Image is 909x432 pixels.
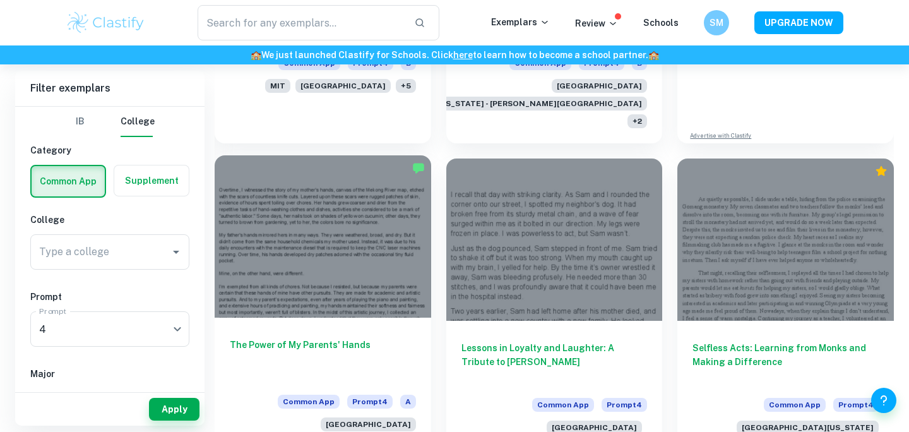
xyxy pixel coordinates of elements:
span: Common App [764,398,826,412]
h6: SM [710,16,724,30]
span: Prompt 4 [347,395,393,409]
div: Filter type choice [65,107,155,137]
h6: Category [30,143,189,157]
h6: The Power of My Parents' Hands [230,338,416,380]
button: Help and Feedback [871,388,896,413]
button: SM [704,10,729,35]
span: MIT [265,79,290,93]
div: 4 [30,311,181,347]
button: IB [65,107,95,137]
h6: Prompt [30,290,189,304]
span: [GEOGRAPHIC_DATA] [552,79,647,93]
label: Prompt [39,306,67,316]
h6: We just launched Clastify for Schools. Click to learn how to become a school partner. [3,48,906,62]
p: Exemplars [491,15,550,29]
span: Prompt 4 [833,398,879,412]
button: College [121,107,155,137]
button: Common App [32,166,105,196]
h6: Lessons in Loyalty and Laughter: A Tribute to [PERSON_NAME] [461,341,648,383]
span: Common App [278,395,340,409]
img: Clastify logo [66,10,146,35]
span: 🏫 [251,50,261,60]
button: Apply [149,398,199,421]
span: Common App [532,398,594,412]
span: Prompt 4 [602,398,647,412]
a: Schools [643,18,679,28]
a: here [453,50,473,60]
h6: Filter exemplars [15,71,205,106]
h6: Selfless Acts: Learning from Monks and Making a Difference [692,341,879,383]
span: A [400,395,416,409]
span: [GEOGRAPHIC_DATA] [295,79,391,93]
a: Advertise with Clastify [690,131,751,140]
h6: College [30,213,189,227]
span: [GEOGRAPHIC_DATA] [321,417,416,431]
span: 🏫 [648,50,659,60]
button: Open [167,243,185,261]
h6: Major [30,367,189,381]
span: + 2 [627,114,647,128]
img: Marked [412,162,425,174]
span: + 5 [396,79,416,93]
span: [GEOGRAPHIC_DATA][US_STATE] - [PERSON_NAME][GEOGRAPHIC_DATA] [347,97,647,111]
div: Premium [875,165,888,177]
input: Search for any exemplars... [198,5,404,40]
p: Review [575,16,618,30]
button: Supplement [114,165,189,196]
button: UPGRADE NOW [754,11,843,34]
